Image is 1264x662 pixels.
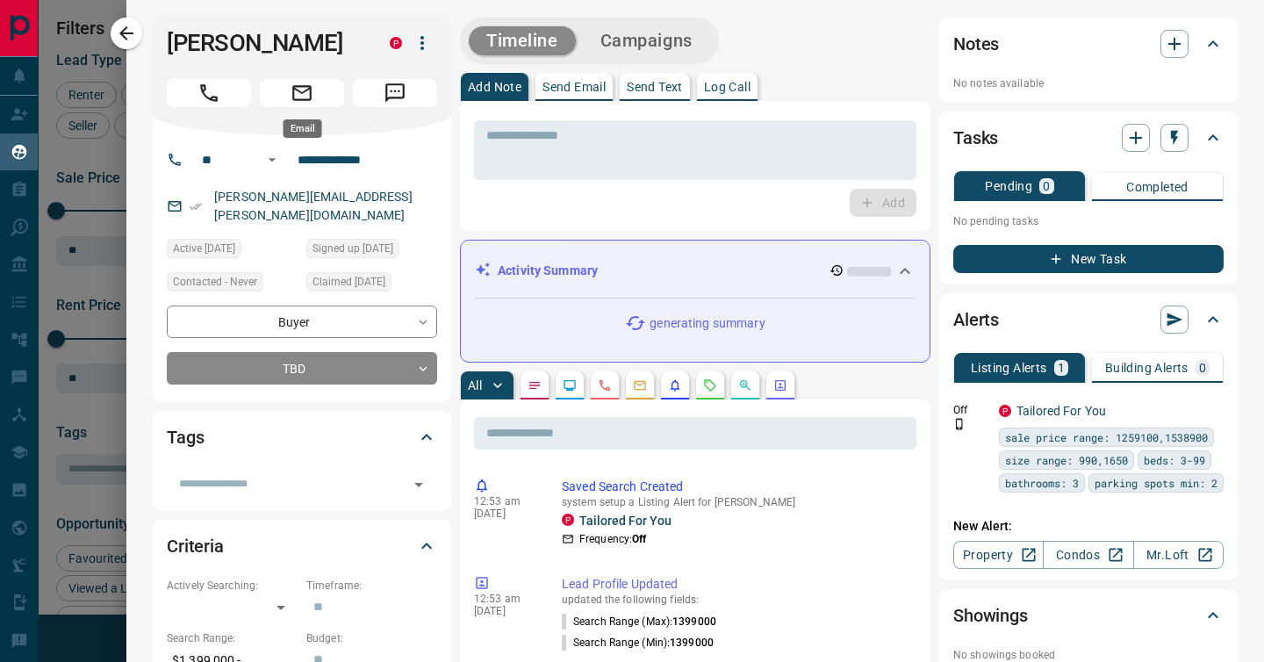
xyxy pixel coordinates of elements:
button: Campaigns [583,26,710,55]
p: updated the following fields: [562,594,909,606]
span: 1399000 [672,615,716,628]
p: Pending [985,180,1032,192]
button: Open [406,472,431,497]
p: Timeframe: [306,578,437,594]
div: Activity Summary [475,255,916,287]
svg: Push Notification Only [953,418,966,430]
p: Send Email [542,81,606,93]
p: Add Note [468,81,521,93]
svg: Opportunities [738,378,752,392]
h2: Criteria [167,532,224,560]
div: TBD [167,352,437,385]
h2: Tags [167,423,204,451]
p: 0 [1043,180,1050,192]
p: Search Range (Min) : [562,635,714,651]
div: property.ca [390,37,402,49]
p: New Alert: [953,517,1224,536]
span: Claimed [DATE] [312,273,385,291]
p: Search Range: [167,630,298,646]
p: 12:53 am [474,495,535,507]
div: Wed Oct 08 2025 [306,272,437,297]
div: Buyer [167,306,437,338]
a: Mr.Loft [1133,541,1224,569]
span: 1399000 [670,637,714,649]
p: generating summary [650,314,765,333]
span: Active [DATE] [173,240,235,257]
p: [DATE] [474,605,535,617]
h2: Showings [953,601,1028,630]
div: Email [284,119,322,138]
span: Email [260,79,344,107]
span: Contacted - Never [173,273,257,291]
a: Tailored For You [1016,404,1106,418]
div: property.ca [999,405,1011,417]
div: Alerts [953,299,1224,341]
p: Completed [1126,181,1189,193]
p: All [468,379,482,392]
div: Tasks [953,117,1224,159]
svg: Calls [598,378,612,392]
button: New Task [953,245,1224,273]
span: Signed up [DATE] [312,240,393,257]
svg: Requests [703,378,717,392]
p: [DATE] [474,507,535,520]
button: Open [262,149,283,170]
h2: Notes [953,30,999,58]
div: Tags [167,416,437,458]
span: bathrooms: 3 [1005,474,1079,492]
p: Building Alerts [1105,362,1189,374]
p: Off [953,402,988,418]
p: Listing Alerts [971,362,1047,374]
p: Frequency: [579,531,646,547]
div: Notes [953,23,1224,65]
svg: Lead Browsing Activity [563,378,577,392]
svg: Email Verified [190,200,202,212]
a: Condos [1043,541,1133,569]
span: sale price range: 1259100,1538900 [1005,428,1208,446]
div: Wed Oct 08 2025 [167,239,298,263]
p: 12:53 am [474,593,535,605]
div: property.ca [562,514,574,526]
span: Call [167,79,251,107]
svg: Notes [528,378,542,392]
h2: Alerts [953,306,999,334]
p: 0 [1199,362,1206,374]
p: Log Call [704,81,750,93]
span: Message [353,79,437,107]
svg: Agent Actions [773,378,787,392]
span: beds: 3-99 [1144,451,1205,469]
p: system setup a Listing Alert for [PERSON_NAME] [562,496,909,508]
a: [PERSON_NAME][EMAIL_ADDRESS][PERSON_NAME][DOMAIN_NAME] [214,190,413,222]
p: 1 [1058,362,1065,374]
strong: Off [632,533,646,545]
div: Wed Oct 08 2025 [306,239,437,263]
p: Activity Summary [498,262,598,280]
p: Send Text [627,81,683,93]
p: Saved Search Created [562,478,909,496]
svg: Emails [633,378,647,392]
p: Budget: [306,630,437,646]
h2: Tasks [953,124,998,152]
span: size range: 990,1650 [1005,451,1128,469]
a: Property [953,541,1044,569]
p: Lead Profile Updated [562,575,909,594]
div: Criteria [167,525,437,567]
p: Actively Searching: [167,578,298,594]
h1: [PERSON_NAME] [167,29,363,57]
svg: Listing Alerts [668,378,682,392]
span: parking spots min: 2 [1095,474,1217,492]
p: Search Range (Max) : [562,614,716,630]
div: Showings [953,594,1224,637]
a: Tailored For You [579,514,671,528]
p: No pending tasks [953,208,1224,234]
button: Timeline [469,26,576,55]
p: No notes available [953,76,1224,91]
